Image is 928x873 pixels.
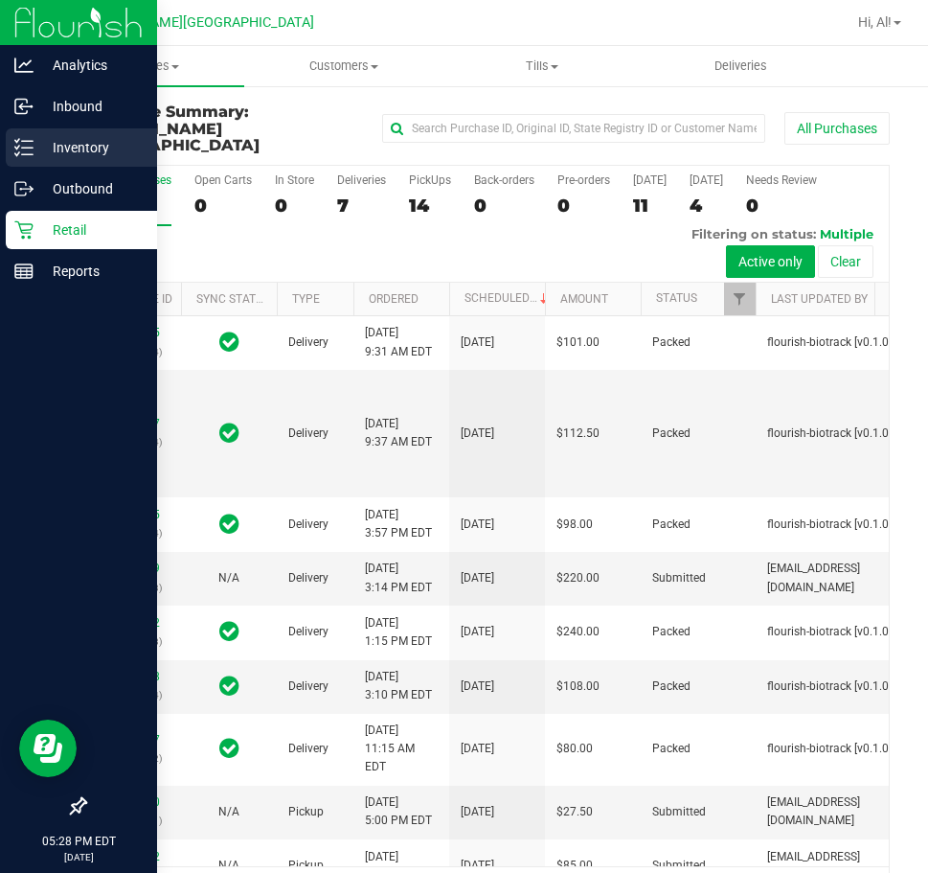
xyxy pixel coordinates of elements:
div: 0 [557,195,610,217]
a: Last Updated By [771,292,868,306]
div: 0 [194,195,252,217]
span: Not Applicable [218,571,239,585]
span: [DATE] 9:31 AM EDT [365,324,432,360]
div: Pre-orders [557,173,610,187]
span: $101.00 [556,333,600,352]
p: Outbound [34,177,148,200]
span: [DATE] [461,569,494,587]
inline-svg: Analytics [14,56,34,75]
iframe: Resource center [19,720,77,777]
a: Ordered [369,292,419,306]
div: PickUps [409,173,451,187]
span: $27.50 [556,803,593,821]
button: All Purchases [784,112,890,145]
a: Sync Status [196,292,270,306]
div: [DATE] [633,173,667,187]
span: $112.50 [556,425,600,443]
span: Packed [652,678,690,696]
span: In Sync [219,673,239,700]
span: Submitted [652,569,706,587]
span: [DATE] 11:15 AM EDT [365,722,438,777]
p: 05:28 PM EDT [9,833,148,850]
span: [DATE] [461,425,494,443]
span: [DATE] [461,516,494,534]
span: Packed [652,425,690,443]
span: Deliveries [689,57,793,75]
span: Packed [652,623,690,641]
span: [DATE] 1:15 PM EDT [365,614,432,651]
div: Needs Review [746,173,817,187]
span: $240.00 [556,623,600,641]
div: 0 [474,195,534,217]
a: Filter [724,283,756,315]
div: [DATE] [690,173,723,187]
span: In Sync [219,618,239,645]
span: $80.00 [556,740,593,758]
span: [DATE] 9:37 AM EDT [365,415,432,451]
span: In Sync [219,511,239,538]
span: flourish-biotrack [v0.1.0] [767,516,892,534]
button: N/A [218,803,239,821]
inline-svg: Outbound [14,179,34,198]
span: Delivery [288,516,328,534]
span: Pickup [288,803,324,821]
span: Packed [652,516,690,534]
span: [DATE] [461,623,494,641]
a: Amount [560,292,608,306]
a: Deliveries [642,46,840,86]
div: 4 [690,195,723,217]
span: Submitted [652,803,706,821]
span: Delivery [288,678,328,696]
inline-svg: Inbound [14,97,34,116]
span: Packed [652,740,690,758]
span: In Sync [219,735,239,762]
span: In Sync [219,420,239,447]
span: Hi, Al! [858,14,892,30]
span: Multiple [820,226,873,241]
div: 0 [275,195,314,217]
div: 0 [746,195,817,217]
inline-svg: Retail [14,220,34,240]
div: Back-orders [474,173,534,187]
p: Reports [34,260,148,283]
div: 7 [337,195,386,217]
span: $98.00 [556,516,593,534]
a: Scheduled [464,291,552,305]
span: flourish-biotrack [v0.1.0] [767,425,892,443]
span: [DATE] [461,740,494,758]
span: In Sync [219,329,239,356]
div: In Store [275,173,314,187]
span: Tills [443,57,640,75]
inline-svg: Reports [14,262,34,281]
span: Delivery [288,740,328,758]
span: Customers [245,57,441,75]
span: [DATE] [461,333,494,352]
input: Search Purchase ID, Original ID, State Registry ID or Customer Name... [382,114,765,143]
button: Active only [726,245,815,278]
span: [DATE] 5:00 PM EDT [365,793,432,830]
span: [PERSON_NAME][GEOGRAPHIC_DATA] [78,14,314,31]
a: Tills [442,46,641,86]
span: Delivery [288,425,328,443]
span: Delivery [288,623,328,641]
p: [DATE] [9,850,148,864]
span: flourish-biotrack [v0.1.0] [767,740,892,758]
span: Filtering on status: [691,226,816,241]
span: flourish-biotrack [v0.1.0] [767,623,892,641]
button: N/A [218,569,239,587]
div: Deliveries [337,173,386,187]
span: Not Applicable [218,805,239,818]
span: flourish-biotrack [v0.1.0] [767,333,892,352]
div: 11 [633,195,667,217]
a: Status [656,291,697,305]
h3: Purchase Summary: [84,103,352,154]
inline-svg: Inventory [14,138,34,157]
span: flourish-biotrack [v0.1.0] [767,678,892,696]
a: Customers [244,46,442,86]
button: Clear [818,245,873,278]
span: [DATE] 3:57 PM EDT [365,506,432,542]
span: Not Applicable [218,859,239,872]
span: [DATE] [461,803,494,821]
a: Type [292,292,320,306]
p: Retail [34,218,148,241]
